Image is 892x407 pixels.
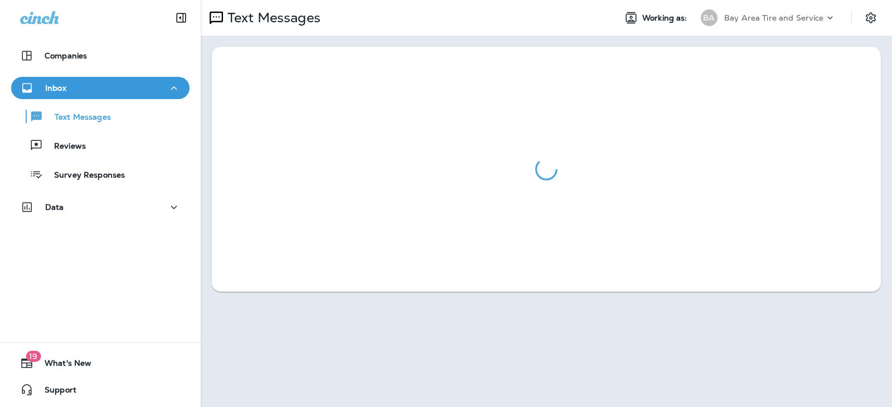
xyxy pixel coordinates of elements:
span: 19 [26,351,41,362]
button: Reviews [11,134,190,157]
button: Text Messages [11,105,190,128]
p: Reviews [43,141,86,152]
button: 19What's New [11,352,190,374]
span: Working as: [642,13,690,23]
button: Inbox [11,77,190,99]
button: Companies [11,45,190,67]
p: Survey Responses [43,170,125,181]
p: Bay Area Tire and Service [724,13,824,22]
p: Inbox [45,84,66,92]
div: BA [701,9,718,26]
p: Text Messages [43,112,111,123]
span: Support [33,385,76,399]
button: Collapse Sidebar [166,7,197,29]
p: Data [45,203,64,212]
span: What's New [33,359,91,372]
p: Companies [45,51,87,60]
button: Settings [861,8,881,28]
p: Text Messages [223,9,321,26]
button: Support [11,379,190,401]
button: Data [11,196,190,218]
button: Survey Responses [11,163,190,186]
